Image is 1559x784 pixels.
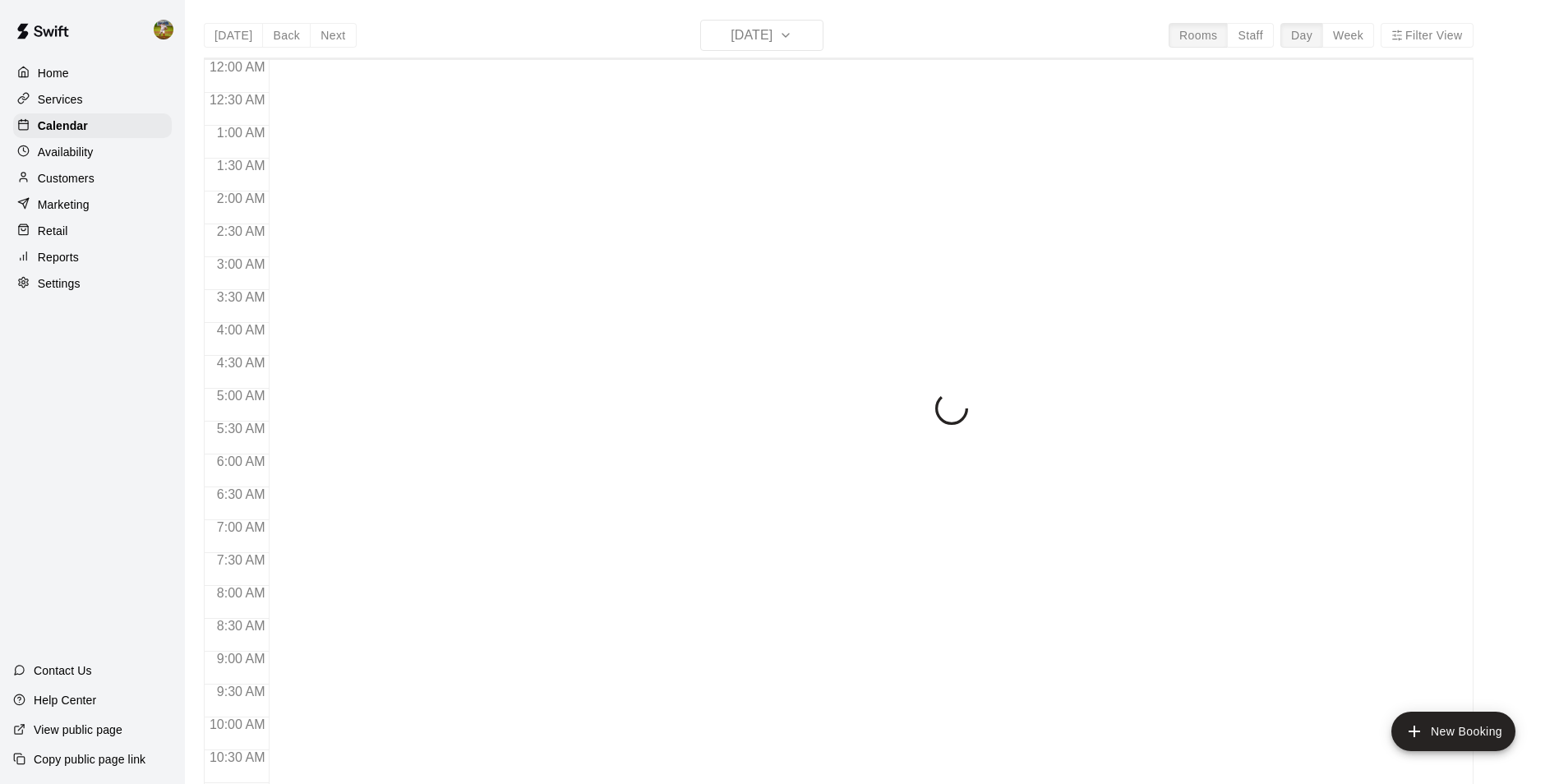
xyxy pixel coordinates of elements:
[13,271,172,296] a: Settings
[34,751,145,768] p: Copy public page link
[13,87,172,112] a: Services
[213,454,270,468] span: 6:00 AM
[38,91,83,108] p: Services
[38,170,95,187] p: Customers
[213,323,270,337] span: 4:00 AM
[213,191,270,205] span: 2:00 AM
[1391,712,1515,751] button: add
[213,520,270,534] span: 7:00 AM
[213,586,270,600] span: 8:00 AM
[150,13,185,46] div: Jhonny Montoya
[38,118,88,134] p: Calendar
[38,249,79,265] p: Reports
[38,196,90,213] p: Marketing
[13,113,172,138] a: Calendar
[34,722,122,738] p: View public page
[38,223,68,239] p: Retail
[213,553,270,567] span: 7:30 AM
[38,65,69,81] p: Home
[13,166,172,191] a: Customers
[213,389,270,403] span: 5:00 AM
[13,61,172,85] a: Home
[213,159,270,173] span: 1:30 AM
[213,126,270,140] span: 1:00 AM
[213,290,270,304] span: 3:30 AM
[205,60,270,74] span: 12:00 AM
[34,662,92,679] p: Contact Us
[213,652,270,666] span: 9:00 AM
[13,192,172,217] a: Marketing
[13,219,172,243] a: Retail
[205,93,270,107] span: 12:30 AM
[213,422,270,436] span: 5:30 AM
[13,245,172,270] a: Reports
[205,750,270,764] span: 10:30 AM
[213,356,270,370] span: 4:30 AM
[213,685,270,699] span: 9:30 AM
[38,144,94,160] p: Availability
[213,224,270,238] span: 2:30 AM
[38,275,81,292] p: Settings
[154,20,173,39] img: Jhonny Montoya
[205,717,270,731] span: 10:00 AM
[213,619,270,633] span: 8:30 AM
[13,140,172,164] a: Availability
[213,257,270,271] span: 3:00 AM
[34,692,96,708] p: Help Center
[213,487,270,501] span: 6:30 AM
